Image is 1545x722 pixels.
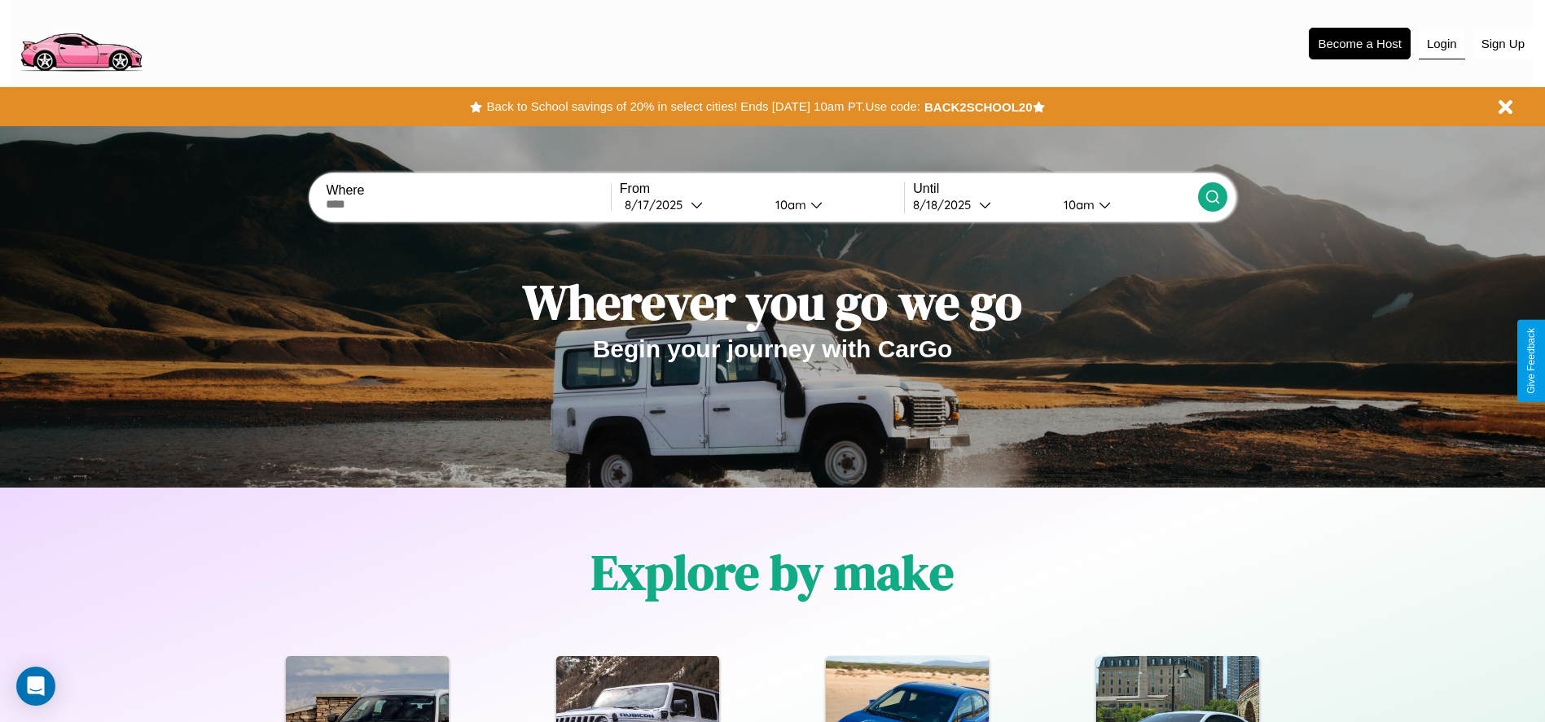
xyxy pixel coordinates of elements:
div: Open Intercom Messenger [16,667,55,706]
div: 10am [767,197,810,212]
button: Become a Host [1309,28,1411,59]
label: From [620,182,904,196]
button: 10am [762,196,905,213]
button: Login [1419,28,1465,59]
button: 8/17/2025 [620,196,762,213]
button: Sign Up [1473,28,1533,59]
b: BACK2SCHOOL20 [924,100,1033,114]
h1: Explore by make [591,539,954,606]
label: Where [326,183,610,198]
div: 8 / 18 / 2025 [913,197,979,212]
div: 8 / 17 / 2025 [625,197,691,212]
img: logo [12,8,149,76]
button: 10am [1051,196,1198,213]
label: Until [913,182,1197,196]
div: 10am [1056,197,1099,212]
button: Back to School savings of 20% in select cities! Ends [DATE] 10am PT.Use code: [482,95,924,118]
div: Give Feedback [1525,328,1537,394]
